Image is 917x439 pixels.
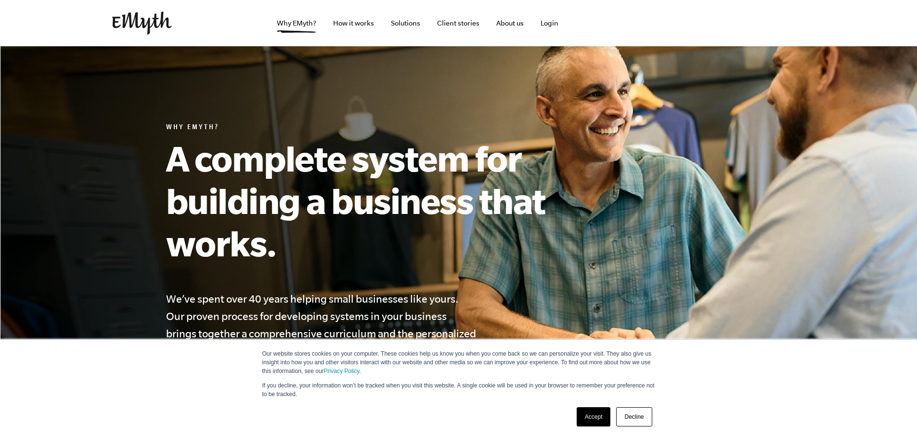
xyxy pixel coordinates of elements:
h4: We’ve spent over 40 years helping small businesses like yours. Our proven process for developing ... [166,290,478,377]
a: Accept [577,407,611,426]
iframe: Chat Widget [869,393,917,439]
a: Privacy Policy [324,368,360,374]
img: EMyth [112,12,172,35]
p: Our website stores cookies on your computer. These cookies help us know you when you come back so... [262,349,655,375]
p: If you decline, your information won’t be tracked when you visit this website. A single cookie wi... [262,381,655,399]
iframe: Embedded CTA [598,13,699,34]
a: Decline [616,407,652,426]
h1: A complete system for building a business that works. [166,137,590,264]
iframe: Embedded CTA [704,13,805,34]
h6: Why EMyth? [166,123,590,133]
